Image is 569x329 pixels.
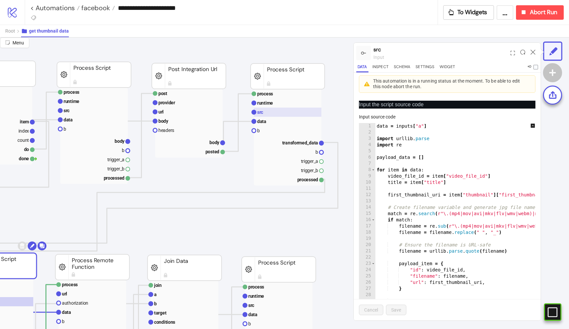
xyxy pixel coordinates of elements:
text: provider [158,100,175,105]
text: b [315,149,318,155]
button: Save [386,305,406,315]
span: Toggle code folding, rows 8 through 32 [371,167,375,173]
button: Data [356,63,368,72]
text: data [64,117,73,122]
div: 18 [359,229,375,236]
div: 15 [359,211,375,217]
div: 21 [359,248,375,254]
div: This automation is in a running status at the moment. To be able to edit this node abort the run. [373,78,525,90]
text: src [257,110,263,115]
text: process [257,91,273,96]
div: 29 [359,298,375,304]
text: src [248,303,254,308]
text: headers [158,128,174,133]
div: 10 [359,179,375,186]
text: data [257,119,266,124]
div: 13 [359,198,375,204]
button: Cancel [359,305,383,315]
div: 5 [359,148,375,154]
button: get thumbnail data [21,25,69,37]
span: facebook [80,4,110,12]
text: url [158,109,164,114]
text: data [62,310,71,315]
text: body [158,118,169,124]
text: b [62,319,65,324]
div: 24 [359,267,375,273]
button: Inspect [371,63,390,72]
text: authorization [62,300,88,306]
text: process [248,284,264,290]
button: Settings [414,63,436,72]
span: get thumbnail data [29,28,69,34]
div: 11 [359,186,375,192]
div: 14 [359,204,375,211]
text: data [248,312,257,317]
text: b [248,321,251,326]
text: process [62,282,78,287]
text: url [62,291,67,296]
text: body [115,139,125,144]
div: 25 [359,273,375,279]
div: input [373,54,508,61]
text: item [20,119,29,124]
text: body [209,140,220,145]
button: Root [5,25,21,37]
div: 26 [359,279,375,286]
text: count [17,138,29,143]
a: facebook [80,5,115,11]
span: expand [510,51,515,55]
span: Toggle code folding, rows 16 through 29 [371,217,375,223]
p: Input the script source code [359,101,535,109]
text: b [257,128,260,133]
span: Abort Run [530,9,557,16]
div: 7 [359,161,375,167]
span: Root [5,28,15,34]
span: Menu [13,40,24,45]
text: process [64,89,79,95]
div: 22 [359,254,375,261]
text: src [64,108,69,113]
text: runtime [257,100,273,106]
text: b [154,301,157,306]
div: 27 [359,286,375,292]
div: 6 [359,154,375,161]
div: 19 [359,236,375,242]
text: b [122,148,124,153]
div: 28 [359,292,375,298]
div: src [373,45,508,54]
div: 17 [359,223,375,229]
div: 4 [359,142,375,148]
text: conditions [154,319,175,325]
div: 2 [359,129,375,136]
text: a [154,292,157,297]
text: transformed_data [282,140,318,145]
text: runtime [64,99,79,104]
button: Schema [393,63,412,72]
div: 16 [359,217,375,223]
span: Toggle code folding, rows 23 through 27 [371,261,375,267]
span: To Widgets [457,9,487,16]
text: b [64,126,66,132]
button: Widget [438,63,456,72]
button: To Widgets [443,5,494,20]
div: 8 [359,167,375,173]
text: runtime [248,293,264,299]
div: 20 [359,242,375,248]
span: up-square [530,123,535,128]
text: post [158,91,167,96]
span: radius-bottomright [5,40,10,45]
text: index [18,128,29,134]
button: Abort Run [516,5,564,20]
div: 1 [359,123,375,129]
text: target [154,310,167,316]
label: Input source code [359,113,400,120]
a: < Automations [30,5,80,11]
div: 3 [359,136,375,142]
div: 23 [359,261,375,267]
div: 12 [359,192,375,198]
button: ... [497,5,513,20]
div: 9 [359,173,375,179]
text: join [154,283,162,288]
